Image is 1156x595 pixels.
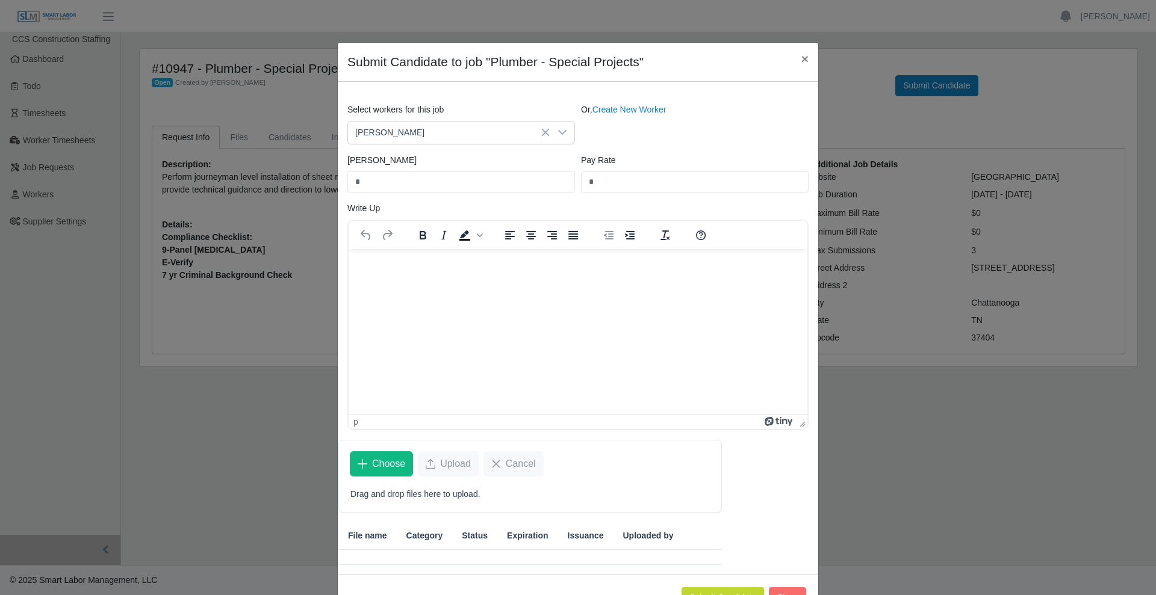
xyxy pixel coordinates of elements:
button: Help [691,227,711,244]
div: Press the Up and Down arrow keys to resize the editor. [795,415,807,429]
button: Bold [412,227,433,244]
span: Uploaded by [623,529,673,542]
span: Issuance [568,529,604,542]
label: Select workers for this job [347,103,444,116]
span: Choose [372,457,405,471]
label: Write Up [347,202,380,215]
button: Clear formatting [655,227,676,244]
label: [PERSON_NAME] [347,154,417,167]
button: Choose [350,451,413,476]
button: Increase indent [620,227,640,244]
label: Pay Rate [581,154,616,167]
button: Italic [433,227,454,244]
div: p [353,417,358,427]
button: Align left [500,227,520,244]
span: Tony Wilson [348,122,550,144]
button: Align center [521,227,541,244]
iframe: Rich Text Area [349,249,807,414]
a: Powered by Tiny [765,417,795,427]
button: Cancel [483,451,544,476]
span: File name [348,529,387,542]
div: Background color Black [455,227,485,244]
p: Drag and drop files here to upload. [350,488,710,501]
span: × [801,52,809,66]
span: Upload [440,457,471,471]
button: Decrease indent [598,227,619,244]
a: Create New Worker [592,105,667,114]
button: Justify [563,227,583,244]
button: Upload [418,451,479,476]
span: Cancel [506,457,536,471]
span: Category [406,529,443,542]
h4: Submit Candidate to job "Plumber - Special Projects" [347,52,644,72]
button: Align right [542,227,562,244]
span: Expiration [507,529,548,542]
button: Redo [377,227,397,244]
button: Undo [356,227,376,244]
span: Status [462,529,488,542]
button: Close [792,43,818,75]
div: Or, [578,103,812,144]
